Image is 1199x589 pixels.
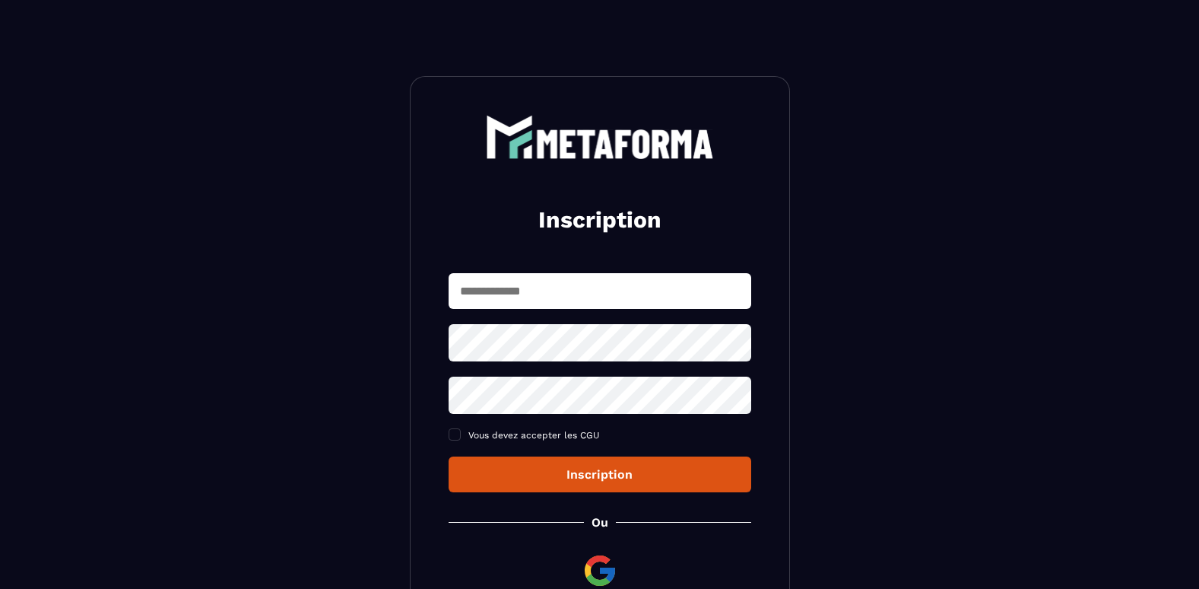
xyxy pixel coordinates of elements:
[592,515,608,530] p: Ou
[486,115,714,159] img: logo
[449,115,751,159] a: logo
[461,467,739,482] div: Inscription
[449,457,751,492] button: Inscription
[582,552,618,589] img: google
[467,205,733,235] h2: Inscription
[468,430,600,441] span: Vous devez accepter les CGU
